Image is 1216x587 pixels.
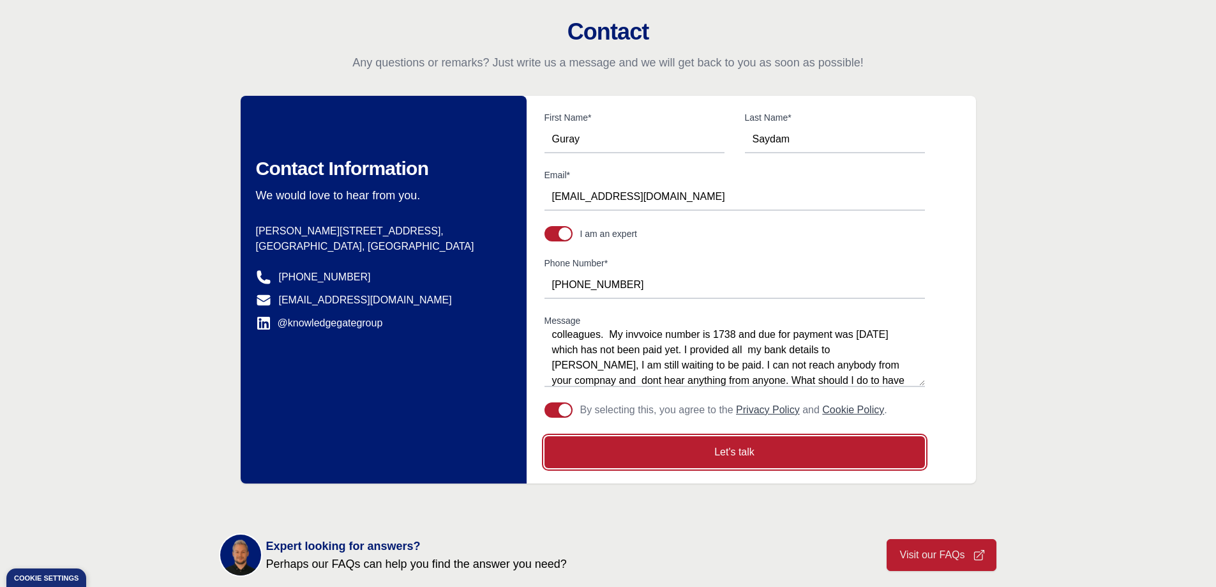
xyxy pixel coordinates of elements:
p: [GEOGRAPHIC_DATA], [GEOGRAPHIC_DATA] [256,239,496,254]
div: I am an expert [580,227,638,240]
p: By selecting this, you agree to the and . [580,402,887,418]
a: @knowledgegategroup [256,316,383,331]
a: [PHONE_NUMBER] [279,270,371,285]
a: Cookie Policy [822,404,884,415]
label: Message [544,314,925,327]
label: Last Name* [745,111,925,124]
h2: Contact Information [256,157,496,180]
div: Sohbet Aracı [1152,526,1216,587]
label: Phone Number* [544,257,925,270]
label: Email* [544,169,925,181]
span: Expert looking for answers? [266,537,567,555]
img: KOL management, KEE, Therapy area experts [220,535,261,576]
a: Visit our FAQs [887,539,996,571]
p: [PERSON_NAME][STREET_ADDRESS], [256,224,496,239]
iframe: Chat Widget [1152,526,1216,587]
label: First Name* [544,111,724,124]
span: Perhaps our FAQs can help you find the answer you need? [266,555,567,573]
a: [EMAIL_ADDRESS][DOMAIN_NAME] [279,293,452,308]
button: Let's talk [544,436,925,468]
div: Cookie settings [14,575,79,582]
a: Privacy Policy [736,404,800,415]
p: We would love to hear from you. [256,188,496,203]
